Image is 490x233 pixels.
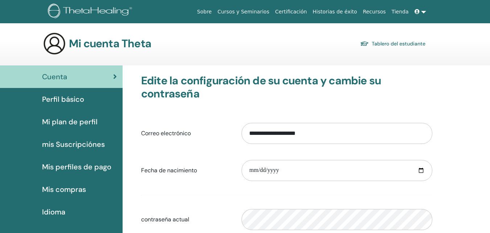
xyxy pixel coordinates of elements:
h3: Mi cuenta Theta [69,37,151,50]
a: Tablero del estudiante [360,39,425,49]
a: Historias de éxito [310,5,360,19]
span: mis Suscripciónes [42,139,105,150]
img: logo.png [48,4,135,20]
span: Mi plan de perfil [42,116,98,127]
a: Cursos y Seminarios [215,5,272,19]
label: Correo electrónico [136,126,236,140]
span: Cuenta [42,71,67,82]
label: Fecha de nacimiento [136,164,236,177]
span: Mis perfiles de pago [42,161,111,172]
img: graduation-cap.svg [360,41,369,47]
span: Perfil básico [42,94,84,105]
a: Recursos [360,5,388,19]
h3: Edite la configuración de su cuenta y cambie su contraseña [141,74,432,100]
a: Certificación [272,5,310,19]
img: generic-user-icon.jpg [43,32,66,55]
span: Idioma [42,206,65,217]
label: contraseña actual [136,213,236,226]
span: Mis compras [42,184,86,195]
a: Tienda [389,5,412,19]
a: Sobre [194,5,214,19]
